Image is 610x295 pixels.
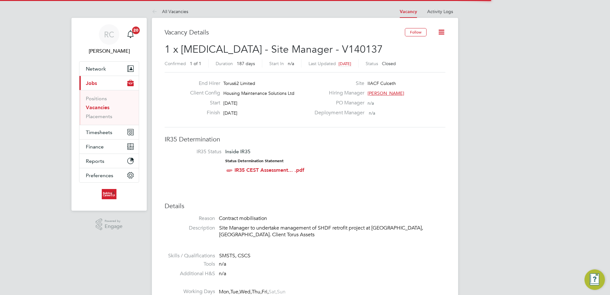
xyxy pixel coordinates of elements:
[382,61,396,66] span: Closed
[165,270,215,277] label: Additional H&S
[225,159,284,163] strong: Status Determination Statement
[165,28,405,36] h3: Vacancy Details
[86,158,104,164] span: Reports
[219,215,267,222] span: Contract mobilisation
[311,100,364,106] label: PO Manager
[79,47,139,55] span: Rhys Cook
[86,129,112,135] span: Timesheets
[86,172,113,178] span: Preferences
[269,61,284,66] label: Start In
[165,261,215,268] label: Tools
[86,95,107,102] a: Positions
[309,61,336,66] label: Last Updated
[288,61,294,66] span: n/a
[219,225,445,238] p: Site Manager to undertake management of SHDF retrofit project at [GEOGRAPHIC_DATA], [GEOGRAPHIC_D...
[216,61,233,66] label: Duration
[311,90,364,96] label: Hiring Manager
[185,90,220,96] label: Client Config
[79,168,139,182] button: Preferences
[311,80,364,87] label: Site
[405,28,427,36] button: Follow
[86,104,109,110] a: Vacancies
[584,269,605,290] button: Engage Resource Center
[104,30,114,39] span: RC
[165,215,215,222] label: Reason
[102,189,116,199] img: buildingcareersuk-logo-retina.png
[277,289,286,295] span: Sun
[79,24,139,55] a: RC[PERSON_NAME]
[230,289,240,295] span: Tue,
[86,66,106,72] span: Network
[223,110,237,116] span: [DATE]
[165,202,445,210] h3: Details
[79,140,139,154] button: Finance
[105,218,123,224] span: Powered by
[368,80,396,86] span: IIACF Culceth
[219,261,226,267] span: n/a
[79,189,139,199] a: Go to home page
[219,289,230,295] span: Mon,
[185,100,220,106] label: Start
[369,110,375,116] span: n/a
[79,62,139,76] button: Network
[79,76,139,90] button: Jobs
[185,110,220,116] label: Finish
[366,61,378,66] label: Status
[219,270,226,277] span: n/a
[223,100,237,106] span: [DATE]
[269,289,277,295] span: Sat,
[165,288,215,295] label: Working Days
[225,148,250,155] span: Inside IR35
[252,289,262,295] span: Thu,
[96,218,123,231] a: Powered byEngage
[79,90,139,125] div: Jobs
[262,289,269,295] span: Fri,
[86,80,97,86] span: Jobs
[427,9,453,14] a: Activity Logs
[86,144,104,150] span: Finance
[165,253,215,259] label: Skills / Qualifications
[165,135,445,143] h3: IR35 Determination
[152,9,188,14] a: All Vacancies
[223,80,255,86] span: Torus62 Limited
[71,18,147,211] nav: Main navigation
[171,148,221,155] label: IR35 Status
[165,225,215,231] label: Description
[79,154,139,168] button: Reports
[79,125,139,139] button: Timesheets
[132,26,140,34] span: 20
[223,90,294,96] span: Housing Maintenance Solutions Ltd
[234,167,304,173] a: IR35 CEST Assessment... .pdf
[124,24,137,45] a: 20
[338,61,351,66] span: [DATE]
[237,61,255,66] span: 187 days
[400,9,417,14] a: Vacancy
[219,253,445,259] div: SMSTS, CSCS
[368,100,374,106] span: n/a
[105,224,123,229] span: Engage
[240,289,252,295] span: Wed,
[190,61,201,66] span: 1 of 1
[368,90,404,96] span: [PERSON_NAME]
[165,43,383,56] span: 1 x [MEDICAL_DATA] - Site Manager - V140137
[311,110,364,116] label: Deployment Manager
[86,113,112,119] a: Placements
[165,61,186,66] label: Confirmed
[185,80,220,87] label: End Hirer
